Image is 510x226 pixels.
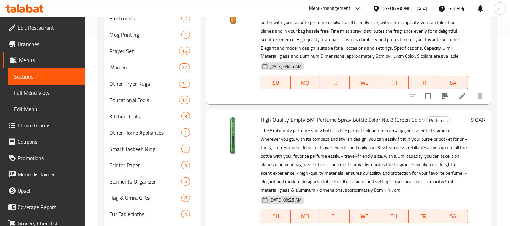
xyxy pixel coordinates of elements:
div: Prayer Set15 [104,43,201,59]
span: Choice Groups [18,121,80,129]
button: WE [350,210,379,223]
span: Other Pryer Rugs [109,80,179,88]
button: FR [409,76,438,89]
span: SU [264,211,288,221]
span: 1 [182,146,190,152]
div: items [181,14,190,22]
span: High Quality Empty 5Ml Perfume Spray Bottle Color No. 8 (Green Color) [261,115,425,125]
div: items [181,210,190,218]
div: Perfumes [426,116,451,124]
span: Prayer Set [109,47,179,55]
div: items [179,47,190,55]
button: MO [291,76,320,89]
button: delete [472,88,488,104]
span: Other Home Appliances [109,128,181,137]
span: 15 [179,48,190,54]
span: SA [441,211,465,221]
a: Menus [3,52,85,68]
div: Fur Tablecloths4 [104,206,201,222]
span: 8 [182,195,190,201]
span: SU [264,78,288,88]
div: items [181,112,190,120]
span: TU [323,78,347,88]
span: TU [323,211,347,221]
div: items [179,80,190,88]
a: Full Menu View [8,85,85,101]
span: Educational Tools [109,96,179,104]
div: Printer Paper4 [104,157,201,173]
span: Electronics [109,14,181,22]
span: Upsell [18,187,80,195]
span: 31 [179,81,190,87]
span: Menus [19,56,80,64]
div: Garments Organizer5 [104,173,201,190]
span: Hajj & Umra Gifts [109,194,181,202]
span: Smart Tasbeeh Ring [109,145,181,153]
span: 4 [182,162,190,169]
span: s [498,5,501,12]
span: Coupons [18,138,80,146]
button: SA [438,76,468,89]
button: TU [320,76,350,89]
a: Sections [8,68,85,85]
div: items [181,31,190,39]
span: Mug Printing [109,31,181,39]
span: Coverage Report [18,203,80,211]
span: 1 [182,32,190,38]
img: High Quality Empty 5Ml Perfume Spray Bottle Color No. 8 (Green Color) [212,115,255,158]
span: Menu disclaimer [18,170,80,178]
div: Other Pryer Rugs31 [104,75,201,92]
a: Promotions [3,150,85,166]
span: Kitchen Tools [109,112,181,120]
div: items [181,161,190,169]
div: items [179,63,190,71]
div: items [179,96,190,104]
div: Women27 [104,59,201,75]
span: TH [382,211,406,221]
div: Other Home Appliances1 [104,124,201,141]
div: Educational Tools17 [104,92,201,108]
span: Sections [14,72,80,81]
div: items [181,145,190,153]
div: items [181,128,190,137]
span: Branches [18,40,80,48]
span: Promotions [18,154,80,162]
a: Coupons [3,134,85,150]
button: MO [291,210,320,223]
a: Edit Menu [8,101,85,117]
span: Printer Paper [109,161,181,169]
button: Branch-specific-item [437,88,453,104]
a: Coverage Report [3,199,85,215]
span: [DATE] 09:25 AM [267,197,304,203]
button: TH [379,210,409,223]
div: Smart Tasbeeh Ring1 [104,141,201,157]
button: TH [379,76,409,89]
span: 4 [182,211,190,218]
span: 7 [182,15,190,22]
div: Electronics7 [104,10,201,27]
a: Choice Groups [3,117,85,134]
span: 5 [182,178,190,185]
span: FR [411,78,436,88]
span: TH [382,78,406,88]
span: FR [411,211,436,221]
div: Kitchen Tools3 [104,108,201,124]
span: Women [109,63,179,71]
p: "the 5ml empty perfume spray bottle is the perfect solution for carrying your favorite fragrance ... [261,126,468,194]
span: Fur Tablecloths [109,210,181,218]
span: Edit Menu [14,105,80,113]
a: Edit Restaurant [3,19,85,36]
span: Full Menu View [14,89,80,97]
span: 17 [179,97,190,103]
button: SU [261,76,291,89]
button: WE [350,76,379,89]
